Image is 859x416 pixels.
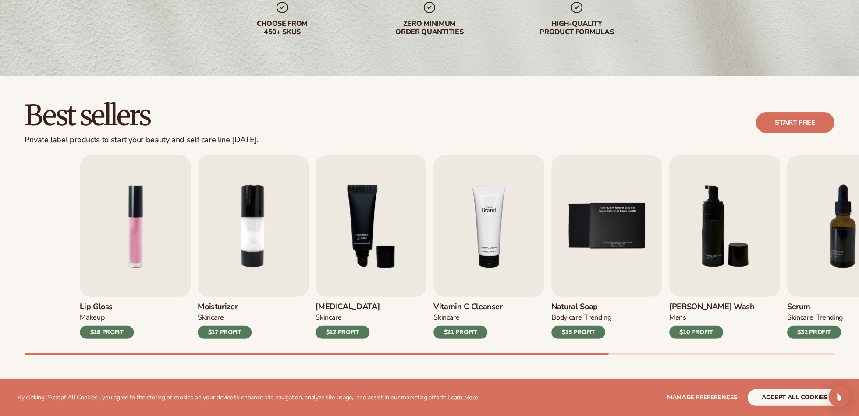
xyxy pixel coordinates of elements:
a: 4 / 9 [433,155,544,339]
a: 6 / 9 [669,155,780,339]
a: 2 / 9 [198,155,309,339]
h3: Lip Gloss [80,302,134,312]
h3: Moisturizer [198,302,252,312]
p: By clicking "Accept All Cookies", you agree to the storing of cookies on your device to enhance s... [18,394,478,402]
div: $10 PROFIT [669,326,723,339]
div: MAKEUP [80,313,104,322]
h3: Natural Soap [551,302,611,312]
div: Skincare [433,313,459,322]
div: SKINCARE [198,313,224,322]
div: Zero minimum order quantities [373,20,486,36]
div: Private label products to start your beauty and self care line [DATE]. [25,135,259,145]
div: $17 PROFIT [198,326,252,339]
div: High-quality product formulas [521,20,633,36]
div: Choose from 450+ Skus [226,20,338,36]
div: TRENDING [816,313,843,322]
div: $32 PROFIT [787,326,841,339]
span: Manage preferences [667,393,738,402]
button: accept all cookies [748,389,841,406]
div: $16 PROFIT [80,326,134,339]
div: SKINCARE [316,313,341,322]
div: Open Intercom Messenger [829,386,850,407]
div: BODY Care [551,313,582,322]
div: $12 PROFIT [316,326,369,339]
a: 5 / 9 [551,155,662,339]
h3: [PERSON_NAME] Wash [669,302,755,312]
a: Learn More [447,393,477,402]
a: 1 / 9 [80,155,191,339]
h2: Best sellers [25,101,259,130]
h3: Vitamin C Cleanser [433,302,503,312]
a: Start free [756,112,834,133]
img: Shopify Image 8 [433,155,544,297]
div: mens [669,313,686,322]
button: Manage preferences [667,389,738,406]
div: SKINCARE [787,313,813,322]
h3: [MEDICAL_DATA] [316,302,380,312]
a: 3 / 9 [316,155,426,339]
div: $15 PROFIT [551,326,605,339]
div: TRENDING [585,313,611,322]
div: $21 PROFIT [433,326,487,339]
h3: Serum [787,302,843,312]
